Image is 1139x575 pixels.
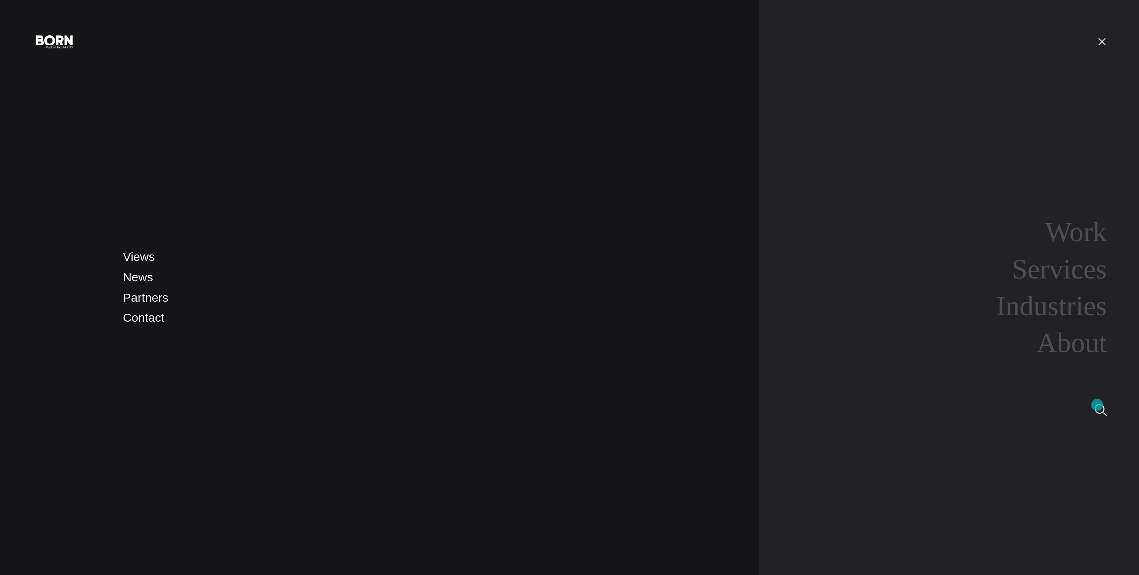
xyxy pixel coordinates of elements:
a: Services [1012,254,1107,284]
a: Contact [123,311,164,324]
a: Partners [123,291,168,304]
button: Open [1093,33,1112,50]
a: Work [1045,216,1107,247]
a: About [1037,327,1107,358]
a: Views [123,250,155,263]
a: Industries [996,291,1107,321]
img: Search [1095,404,1107,416]
a: News [123,270,153,284]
